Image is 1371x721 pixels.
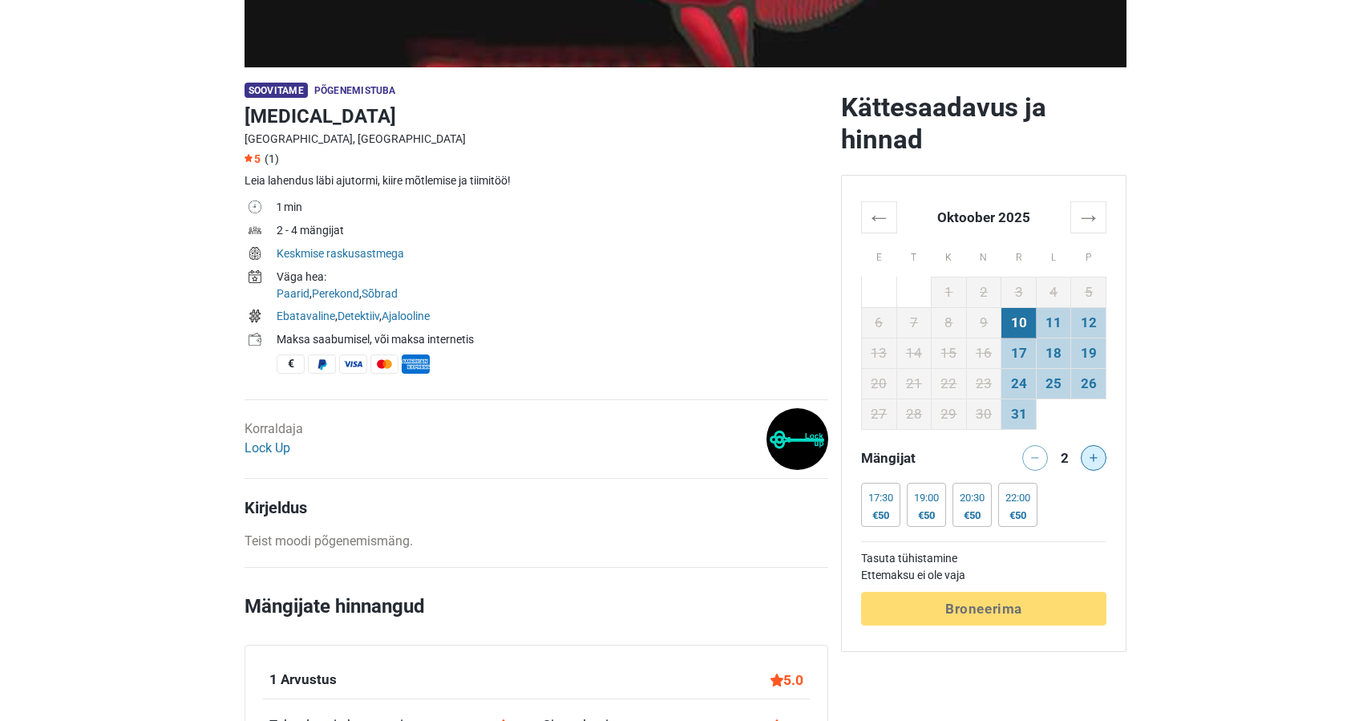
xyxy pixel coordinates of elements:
div: Mängijat [855,445,984,471]
a: Sõbrad [362,287,398,300]
td: 26 [1071,368,1106,399]
td: 23 [966,368,1001,399]
span: Põgenemistuba [314,85,396,96]
div: 17:30 [868,492,893,504]
th: Oktoober 2025 [896,201,1071,233]
div: 22:00 [1005,492,1030,504]
td: 25 [1036,368,1071,399]
div: 5.0 [770,670,803,691]
td: 14 [896,338,932,368]
div: 1 Arvustus [269,670,337,691]
h2: Mängijate hinnangud [245,592,828,645]
a: Paarid [277,287,309,300]
td: 8 [932,307,967,338]
td: 22 [932,368,967,399]
td: , , [277,306,828,330]
td: 1 min [277,197,828,221]
td: 5 [1071,277,1106,307]
span: Soovitame [245,83,308,98]
th: R [1001,233,1037,277]
div: 2 [1055,445,1074,468]
td: 31 [1001,399,1037,429]
td: 2 [966,277,1001,307]
td: 20 [862,368,897,399]
img: Star [245,154,253,162]
div: Väga hea: [277,269,828,286]
th: T [896,233,932,277]
div: €50 [914,509,939,522]
td: 18 [1036,338,1071,368]
img: 38af86134b65d0f1l.png [766,408,828,470]
td: Tasuta tühistamine [861,550,1106,567]
td: 2 - 4 mängijat [277,221,828,244]
a: Perekond [312,287,359,300]
a: Detektiiv [338,310,379,322]
th: N [966,233,1001,277]
div: €50 [960,509,985,522]
div: Leia lahendus läbi ajutormi, kiire mõtlemise ja tiimitöö! [245,172,828,189]
a: Ajalooline [382,310,430,322]
span: 5 [245,152,261,165]
td: 27 [862,399,897,429]
th: L [1036,233,1071,277]
td: 16 [966,338,1001,368]
td: 12 [1071,307,1106,338]
span: Sularaha [277,354,305,374]
td: 4 [1036,277,1071,307]
td: 24 [1001,368,1037,399]
th: K [932,233,967,277]
td: 9 [966,307,1001,338]
h1: [MEDICAL_DATA] [245,102,828,131]
div: Maksa saabumisel, või maksa internetis [277,331,828,348]
td: 13 [862,338,897,368]
td: 30 [966,399,1001,429]
th: ← [862,201,897,233]
span: (1) [265,152,279,165]
td: 21 [896,368,932,399]
th: P [1071,233,1106,277]
a: Keskmise raskusastmega [277,247,404,260]
div: €50 [868,509,893,522]
div: Korraldaja [245,419,303,458]
td: 1 [932,277,967,307]
a: Lock Up [245,440,290,456]
a: Ebatavaline [277,310,335,322]
td: 15 [932,338,967,368]
th: E [862,233,897,277]
div: €50 [1005,509,1030,522]
td: 17 [1001,338,1037,368]
h4: Kirjeldus [245,498,828,517]
td: 10 [1001,307,1037,338]
td: 19 [1071,338,1106,368]
span: American Express [402,354,430,374]
td: Ettemaksu ei ole vaja [861,567,1106,584]
span: MasterCard [370,354,398,374]
td: 6 [862,307,897,338]
h2: Kättesaadavus ja hinnad [841,91,1126,156]
span: PayPal [308,354,336,374]
div: 19:00 [914,492,939,504]
th: → [1071,201,1106,233]
div: 20:30 [960,492,985,504]
td: 29 [932,399,967,429]
td: 11 [1036,307,1071,338]
p: Teist moodi põgenemismäng. [245,532,828,551]
td: 7 [896,307,932,338]
td: 3 [1001,277,1037,307]
div: [GEOGRAPHIC_DATA], [GEOGRAPHIC_DATA] [245,131,828,148]
td: 28 [896,399,932,429]
td: , , [277,267,828,306]
span: Visa [339,354,367,374]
